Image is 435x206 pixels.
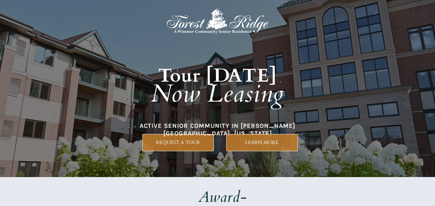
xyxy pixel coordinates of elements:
[158,63,277,89] strong: Tour [DATE]
[227,140,297,145] span: LEARN MORE
[140,122,295,137] span: ACTIVE SENIOR COMMUNITY IN [PERSON_NAME][GEOGRAPHIC_DATA], [US_STATE]
[226,134,298,151] a: LEARN MORE
[142,134,214,151] a: REQUEST A TOUR
[143,140,214,145] span: REQUEST A TOUR
[151,77,284,111] em: Now Leasing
